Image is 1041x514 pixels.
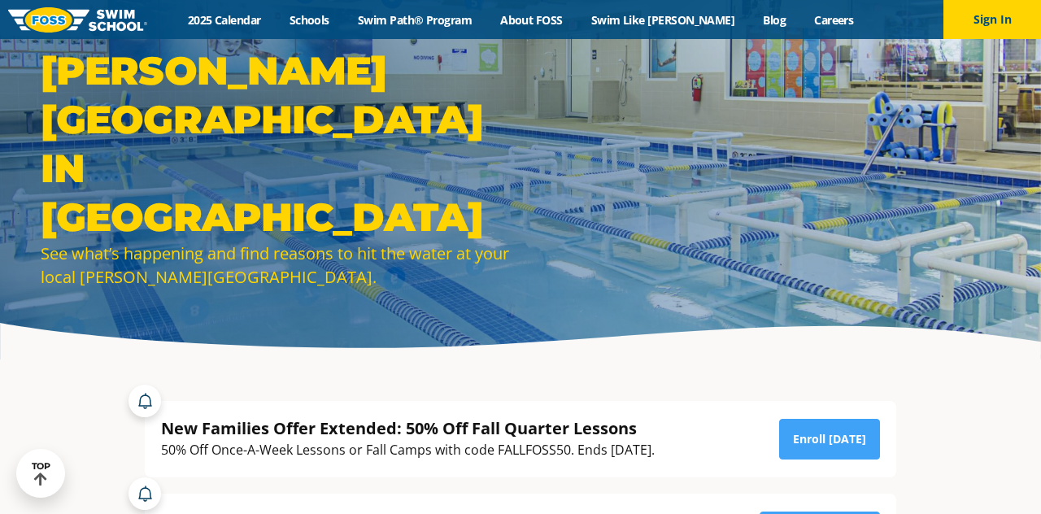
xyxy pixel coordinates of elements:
[486,12,577,28] a: About FOSS
[161,439,655,461] div: 50% Off Once-A-Week Lessons or Fall Camps with code FALLFOSS50. Ends [DATE].
[800,12,868,28] a: Careers
[275,12,343,28] a: Schools
[41,46,512,242] h1: [PERSON_NAME][GEOGRAPHIC_DATA] in [GEOGRAPHIC_DATA]
[343,12,486,28] a: Swim Path® Program
[749,12,800,28] a: Blog
[32,461,50,486] div: TOP
[8,7,147,33] img: FOSS Swim School Logo
[779,419,880,460] a: Enroll [DATE]
[577,12,749,28] a: Swim Like [PERSON_NAME]
[173,12,275,28] a: 2025 Calendar
[161,417,655,439] div: New Families Offer Extended: 50% Off Fall Quarter Lessons
[41,242,512,289] div: See what’s happening and find reasons to hit the water at your local [PERSON_NAME][GEOGRAPHIC_DATA].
